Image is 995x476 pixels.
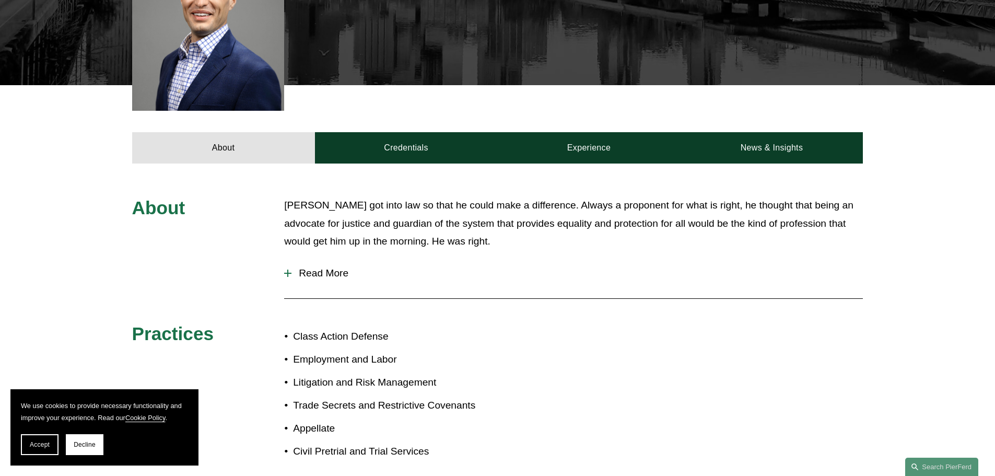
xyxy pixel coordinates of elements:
[21,400,188,424] p: We use cookies to provide necessary functionality and improve your experience. Read our .
[21,434,58,455] button: Accept
[498,132,681,164] a: Experience
[132,323,214,344] span: Practices
[30,441,50,448] span: Accept
[284,196,863,251] p: [PERSON_NAME] got into law so that he could make a difference. Always a proponent for what is rig...
[293,328,497,346] p: Class Action Defense
[680,132,863,164] a: News & Insights
[905,458,978,476] a: Search this site
[293,420,497,438] p: Appellate
[315,132,498,164] a: Credentials
[132,132,315,164] a: About
[293,397,497,415] p: Trade Secrets and Restrictive Covenants
[74,441,96,448] span: Decline
[293,351,497,369] p: Employment and Labor
[293,374,497,392] p: Litigation and Risk Management
[284,260,863,287] button: Read More
[291,268,863,279] span: Read More
[66,434,103,455] button: Decline
[10,389,198,466] section: Cookie banner
[293,443,497,461] p: Civil Pretrial and Trial Services
[125,414,166,422] a: Cookie Policy
[132,198,185,218] span: About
